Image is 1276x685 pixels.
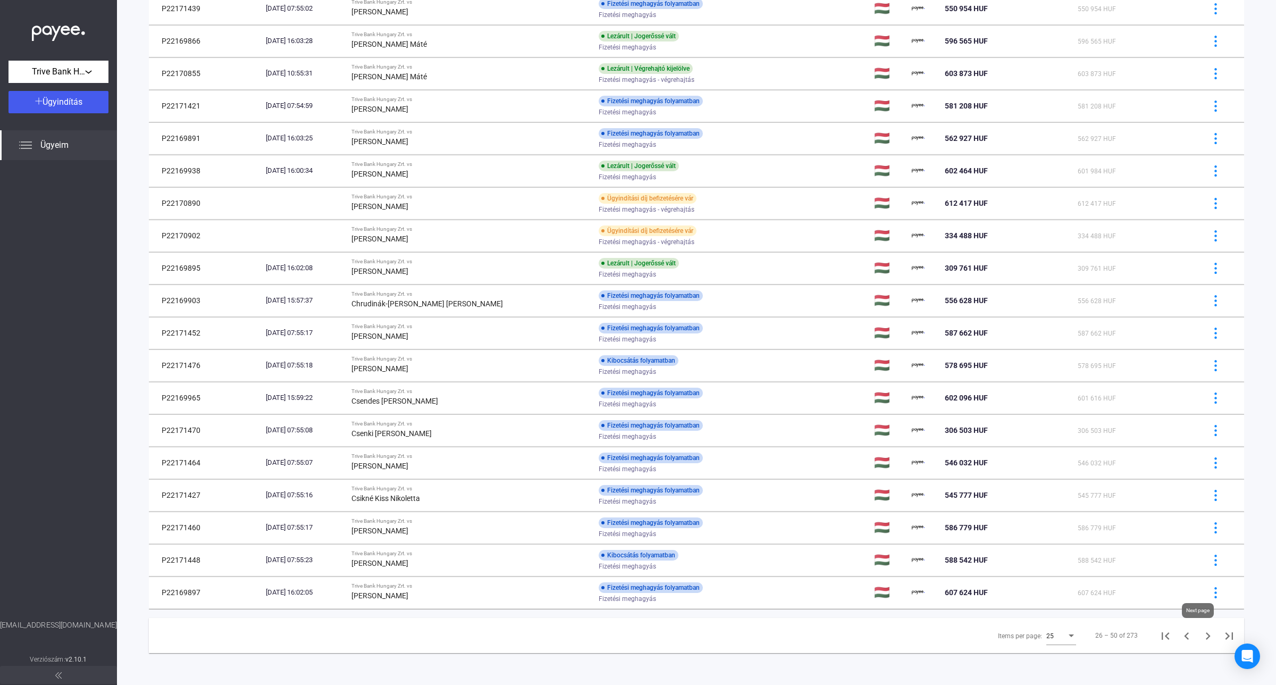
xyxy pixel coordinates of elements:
[1078,103,1116,110] span: 581 208 HUF
[266,392,343,403] div: [DATE] 15:59:22
[945,361,988,370] span: 578 695 HUF
[351,105,408,113] strong: [PERSON_NAME]
[912,456,925,469] img: payee-logo
[55,672,62,679] img: arrow-double-left-grey.svg
[1078,232,1116,240] span: 334 488 HUF
[1078,297,1116,305] span: 556 628 HUF
[149,25,262,57] td: P22169866
[351,267,408,275] strong: [PERSON_NAME]
[351,559,408,567] strong: [PERSON_NAME]
[599,171,656,183] span: Fizetési meghagyás
[945,69,988,78] span: 603 873 HUF
[1204,387,1227,409] button: more-blue
[1210,133,1221,144] img: more-blue
[1204,224,1227,247] button: more-blue
[599,430,656,443] span: Fizetési meghagyás
[599,225,696,236] div: Ügyindítási díj befizetésére vár
[1182,603,1214,618] div: Next page
[1078,362,1116,370] span: 578 695 HUF
[149,122,262,154] td: P22169891
[1210,230,1221,241] img: more-blue
[599,355,678,366] div: Kibocsátás folyamatban
[149,57,262,89] td: P22170855
[1078,168,1116,175] span: 601 984 HUF
[149,317,262,349] td: P22171452
[599,128,703,139] div: Fizetési meghagyás folyamatban
[1078,200,1116,207] span: 612 417 HUF
[1204,322,1227,344] button: more-blue
[945,134,988,143] span: 562 927 HUF
[599,582,703,593] div: Fizetési meghagyás folyamatban
[912,489,925,502] img: payee-logo
[599,41,656,54] span: Fizetési meghagyás
[351,7,408,16] strong: [PERSON_NAME]
[351,258,590,265] div: Trive Bank Hungary Zrt. vs
[1046,632,1054,640] span: 25
[912,164,925,177] img: payee-logo
[351,518,590,524] div: Trive Bank Hungary Zrt. vs
[1204,257,1227,279] button: more-blue
[599,9,656,21] span: Fizetési meghagyás
[870,382,908,414] td: 🇭🇺
[912,67,925,80] img: payee-logo
[266,360,343,371] div: [DATE] 07:55:18
[945,4,988,13] span: 550 954 HUF
[870,285,908,316] td: 🇭🇺
[599,365,656,378] span: Fizetési meghagyás
[351,453,590,460] div: Trive Bank Hungary Zrt. vs
[266,522,343,533] div: [DATE] 07:55:17
[1204,127,1227,149] button: more-blue
[266,587,343,598] div: [DATE] 16:02:05
[599,388,703,398] div: Fizetési meghagyás folyamatban
[870,90,908,122] td: 🇭🇺
[599,161,679,171] div: Lezárult | Jogerőssé vált
[870,317,908,349] td: 🇭🇺
[1204,549,1227,571] button: more-blue
[870,155,908,187] td: 🇭🇺
[945,37,988,45] span: 596 565 HUF
[149,479,262,511] td: P22171427
[1210,425,1221,436] img: more-blue
[149,187,262,219] td: P22170890
[149,447,262,479] td: P22171464
[945,458,988,467] span: 546 032 HUF
[9,91,108,113] button: Ügyindítás
[351,332,408,340] strong: [PERSON_NAME]
[1078,492,1116,499] span: 545 777 HUF
[599,258,679,269] div: Lezárult | Jogerőssé vált
[1078,589,1116,597] span: 607 624 HUF
[149,90,262,122] td: P22171421
[1078,557,1116,564] span: 588 542 HUF
[149,285,262,316] td: P22169903
[599,63,693,74] div: Lezárult | Végrehajtó kijelölve
[149,382,262,414] td: P22169965
[1197,625,1219,646] button: Next page
[266,457,343,468] div: [DATE] 07:55:07
[1078,395,1116,402] span: 601 616 HUF
[149,155,262,187] td: P22169938
[351,421,590,427] div: Trive Bank Hungary Zrt. vs
[912,586,925,599] img: payee-logo
[1078,524,1116,532] span: 586 779 HUF
[351,323,590,330] div: Trive Bank Hungary Zrt. vs
[266,165,343,176] div: [DATE] 16:00:34
[351,170,408,178] strong: [PERSON_NAME]
[870,187,908,219] td: 🇭🇺
[351,72,427,81] strong: [PERSON_NAME] Máté
[149,577,262,608] td: P22169897
[599,453,703,463] div: Fizetési meghagyás folyamatban
[32,65,85,78] span: Trive Bank Hungary Zrt.
[351,486,590,492] div: Trive Bank Hungary Zrt. vs
[35,97,43,105] img: plus-white.svg
[599,31,679,41] div: Lezárult | Jogerőssé vált
[599,73,694,86] span: Fizetési meghagyás - végrehajtás
[1210,165,1221,177] img: more-blue
[912,359,925,372] img: payee-logo
[912,327,925,339] img: payee-logo
[266,328,343,338] div: [DATE] 07:55:17
[266,3,343,14] div: [DATE] 07:55:02
[351,226,590,232] div: Trive Bank Hungary Zrt. vs
[870,25,908,57] td: 🇭🇺
[351,291,590,297] div: Trive Bank Hungary Zrt. vs
[1155,625,1176,646] button: First page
